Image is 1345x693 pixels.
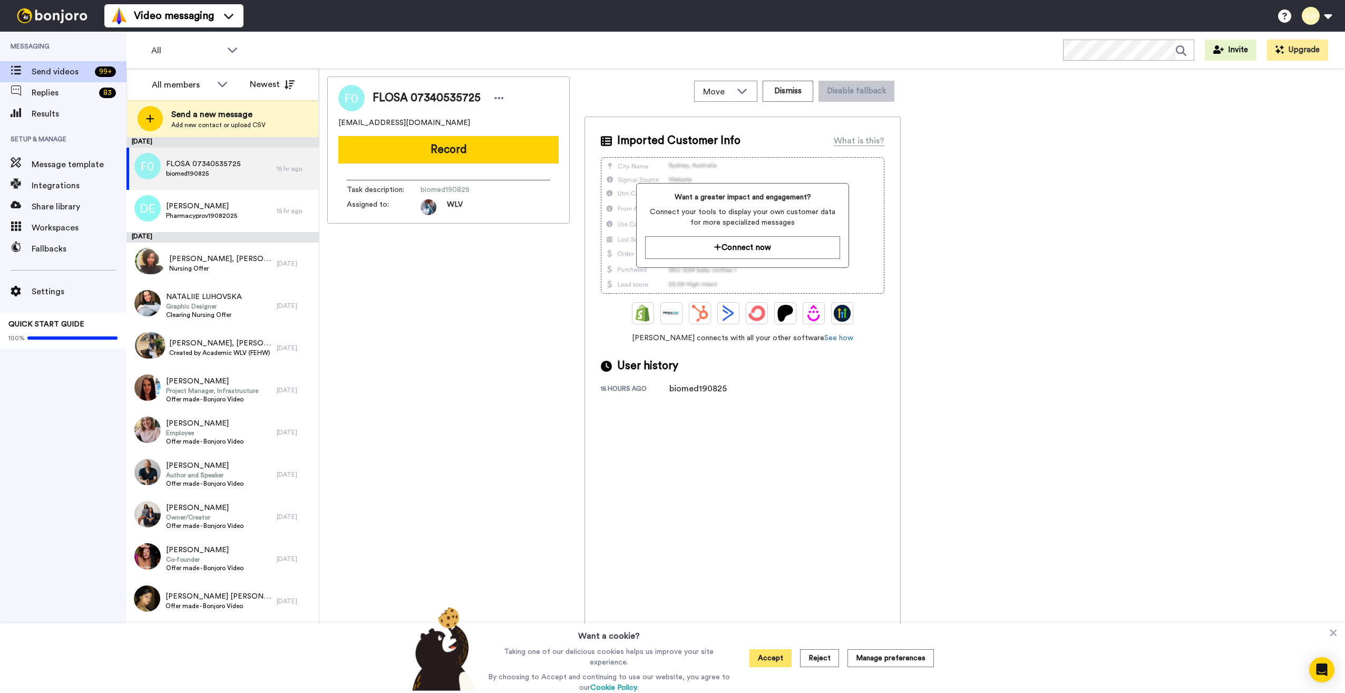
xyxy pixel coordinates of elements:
span: Want a greater impact and engagement? [645,192,840,203]
img: 67a67191-ed3b-4c72-bce2-96aa3c85cc97.jpg [134,501,161,527]
img: f1ce6544-998e-4f09-b4ce-61e721dc21da.jpg [134,459,161,485]
span: Project Manager, Infrastructure [166,387,258,395]
span: All [151,44,222,57]
img: 12c87a68-1688-4e80-a50b-82057655f804.jpg [135,248,161,274]
span: biomed190825 [421,185,521,195]
span: Clearing Nursing Offer [166,311,242,319]
span: Created by Academic WLV (FEHW) [169,349,271,357]
img: Shopify [635,305,651,322]
span: [EMAIL_ADDRESS][DOMAIN_NAME] [338,118,470,128]
div: [DATE] [277,302,314,310]
img: ab659756-d045-4027-a65a-d7b2b167fe70.jpg [134,290,161,316]
div: 15 hr ago [277,207,314,215]
button: Newest [242,74,303,95]
span: Offer made - Bonjoro Video [166,395,258,403]
span: QUICK START GUIDE [8,321,84,328]
span: Message template [32,158,126,171]
span: 100% [8,334,25,342]
span: Task description : [347,185,421,195]
div: All members [152,79,212,91]
span: Co-founder [166,555,243,564]
p: By choosing to Accept and continuing to use our website, you agree to our . [485,672,733,693]
div: 99 + [95,66,116,77]
span: Send videos [32,65,91,78]
img: GoHighLevel [834,305,851,322]
img: ConvertKit [748,305,765,322]
img: ActiveCampaign [720,305,737,322]
div: Open Intercom Messenger [1309,657,1334,682]
img: 170d0068-3391-4cda-abdc-b112f357b55a-1732720370.jpg [421,199,436,215]
span: Offer made - Bonjoro Video [166,522,243,530]
button: Disable fallback [818,81,894,102]
span: Move [703,85,732,98]
div: [DATE] [277,259,314,268]
span: Replies [32,86,95,99]
img: 163fcde1-5987-4ae4-b4ad-fb1b73304db7.jpg [139,332,165,359]
img: bear-with-cookie.png [403,607,481,691]
img: 0b5d401b-83b8-4a25-93c1-3a21a7196bb8.jpg [137,248,163,274]
button: Connect now [645,236,840,259]
a: See how [824,334,853,342]
span: Offer made - Bonjoro Video [166,479,243,488]
div: [DATE] [277,470,314,479]
span: Author and Speaker [166,471,243,479]
img: Ontraport [663,305,680,322]
span: [PERSON_NAME] [166,201,237,211]
div: [DATE] [277,386,314,394]
img: de.png [134,195,161,222]
span: Imported Customer Info [617,133,740,149]
img: 990e1617-21d9-4385-ae90-2dcff7175092.jpg [134,543,161,570]
button: Reject [800,649,839,667]
span: [PERSON_NAME], [PERSON_NAME] & [PERSON_NAME] [169,338,271,349]
button: Upgrade [1267,40,1328,61]
div: 83 [99,88,116,98]
button: Manage preferences [847,649,934,667]
div: [DATE] [277,513,314,521]
span: [PERSON_NAME] connects with all your other software [601,333,884,343]
span: [PERSON_NAME] [166,460,243,471]
div: [DATE] [277,344,314,352]
span: [PERSON_NAME] [166,376,258,387]
span: Pharmacyprov19082025 [166,211,237,220]
span: Graphic Designer [166,302,242,311]
span: Employee [166,429,243,437]
div: [DATE] [126,137,319,148]
img: fa160226-f535-4b40-a3ab-51f0642aa6c1.jpg [135,332,161,359]
button: Dismiss [763,81,813,102]
img: 04e5aa54-0f2d-477c-81f3-62f474c4f981.jpg [139,248,165,274]
img: c8c2a5c7-2fdd-4a32-925d-9ba7910278ed.jpg [134,585,160,612]
img: b08a2150-2735-424e-a098-68cd5f0ce283.jpg [137,332,163,359]
img: vm-color.svg [111,7,128,24]
span: Send a new message [171,108,266,121]
span: FLOSA 07340535725 [166,159,241,169]
span: Fallbacks [32,243,126,255]
img: 5a369ab2-5296-4631-b431-1af817a530ae.jpg [134,374,161,401]
span: [PERSON_NAME] [166,545,243,555]
span: [PERSON_NAME], [PERSON_NAME] & 24 others [169,254,271,264]
img: Drip [805,305,822,322]
img: Patreon [777,305,794,322]
span: User history [617,358,678,374]
img: bj-logo-header-white.svg [13,8,92,23]
div: [DATE] [126,232,319,243]
span: [PERSON_NAME] [166,418,243,429]
div: 15 hours ago [601,384,669,395]
span: Video messaging [134,8,214,23]
img: Hubspot [691,305,708,322]
span: Offer made - Bonjoro Video [166,564,243,572]
h3: Want a cookie? [578,623,640,642]
p: Taking one of our delicious cookies helps us improve your site experience. [485,647,733,668]
img: Image of FLOSA 07340535725 [338,85,365,111]
button: Invite [1205,40,1256,61]
span: Settings [32,285,126,298]
span: Nursing Offer [169,264,271,273]
span: WLV [447,199,463,215]
span: FLOSA 07340535725 [373,90,481,106]
span: [PERSON_NAME] [166,503,243,513]
span: Offer made - Bonjoro Video [165,602,271,610]
div: [DATE] [277,597,314,605]
span: Add new contact or upload CSV [171,121,266,129]
span: Integrations [32,179,126,192]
